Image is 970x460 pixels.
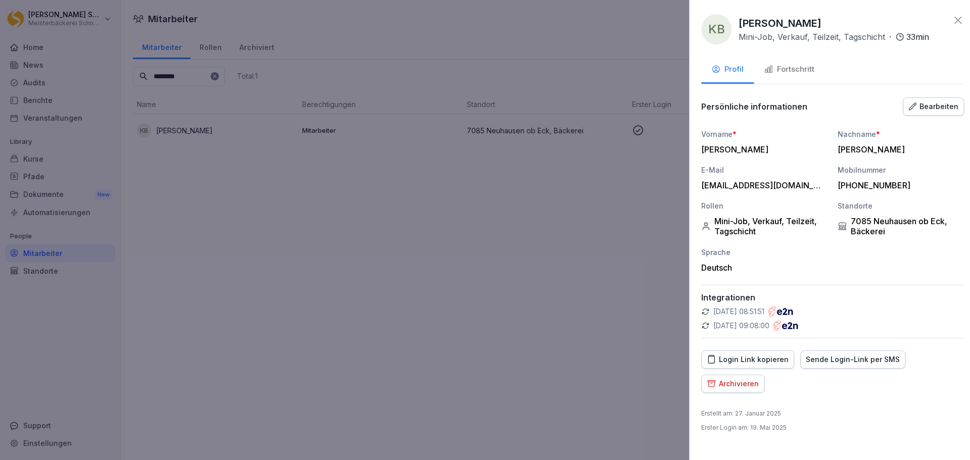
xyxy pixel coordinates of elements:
[701,375,764,393] button: Archivieren
[806,354,900,365] div: Sende Login-Link per SMS
[838,144,959,155] div: [PERSON_NAME]
[838,216,964,236] div: 7085 Neuhausen ob Eck, Bäckerei
[707,378,759,389] div: Archivieren
[754,57,825,84] button: Fortschritt
[903,97,964,116] button: Bearbeiten
[739,31,929,43] div: ·
[701,180,822,190] div: [EMAIL_ADDRESS][DOMAIN_NAME]
[713,306,764,317] p: [DATE] 08:51:51
[701,57,754,84] button: Profil
[764,64,814,75] div: Fortschritt
[906,31,929,43] p: 33 min
[701,423,787,432] p: Erster Login am : 19. Mai 2025
[701,129,828,139] div: Vorname
[838,129,964,139] div: Nachname
[701,216,828,236] div: Mini-Job, Verkauf, Teilzeit, Tagschicht
[701,409,781,418] p: Erstellt am : 27. Januar 2025
[713,321,769,331] p: [DATE] 09:08:00
[701,165,828,175] div: E-Mail
[838,165,964,175] div: Mobilnummer
[701,144,822,155] div: [PERSON_NAME]
[701,101,807,112] p: Persönliche informationen
[838,180,959,190] div: [PHONE_NUMBER]
[701,263,828,273] div: Deutsch
[768,306,793,317] img: e2n.png
[908,101,958,112] div: Bearbeiten
[701,14,732,44] div: KB
[800,350,905,369] button: Sende Login-Link per SMS
[739,16,821,31] p: [PERSON_NAME]
[773,321,798,331] img: e2n.png
[739,31,885,43] p: Mini-Job, Verkauf, Teilzeit, Tagschicht
[701,350,794,369] button: Login Link kopieren
[838,200,964,211] div: Standorte
[707,354,789,365] div: Login Link kopieren
[701,200,828,211] div: Rollen
[711,64,744,75] div: Profil
[701,247,828,258] div: Sprache
[701,292,964,302] p: Integrationen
